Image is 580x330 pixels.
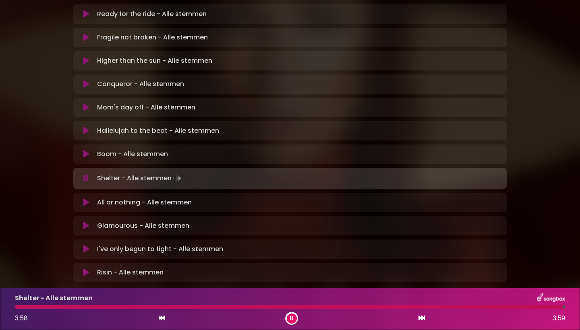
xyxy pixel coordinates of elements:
p: I've only begun to fight - Alle stemmen [97,244,223,254]
img: waveform4.gif [172,173,183,184]
p: Fragile not broken - Alle stemmen [97,33,208,42]
p: Hallelujah to the beat - Alle stemmen [97,126,219,136]
span: 3:59 [553,313,565,323]
p: Glamourous - Alle stemmen [97,221,189,231]
img: songbox-logo-white.png [537,293,565,303]
p: Higher than the sun - Alle stemmen [97,56,212,66]
p: Shelter - Alle stemmen [15,293,93,303]
span: 3:58 [15,313,28,323]
p: All or nothing - Alle stemmen [97,198,192,207]
p: Mom's day off - Alle stemmen [97,103,195,112]
p: Ready for the ride - Alle stemmen [97,9,207,19]
p: Conqueror - Alle stemmen [97,79,184,89]
p: Shelter - Alle stemmen [97,173,183,184]
p: Boom - Alle stemmen [97,149,168,159]
p: Risin - Alle stemmen [97,268,164,277]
